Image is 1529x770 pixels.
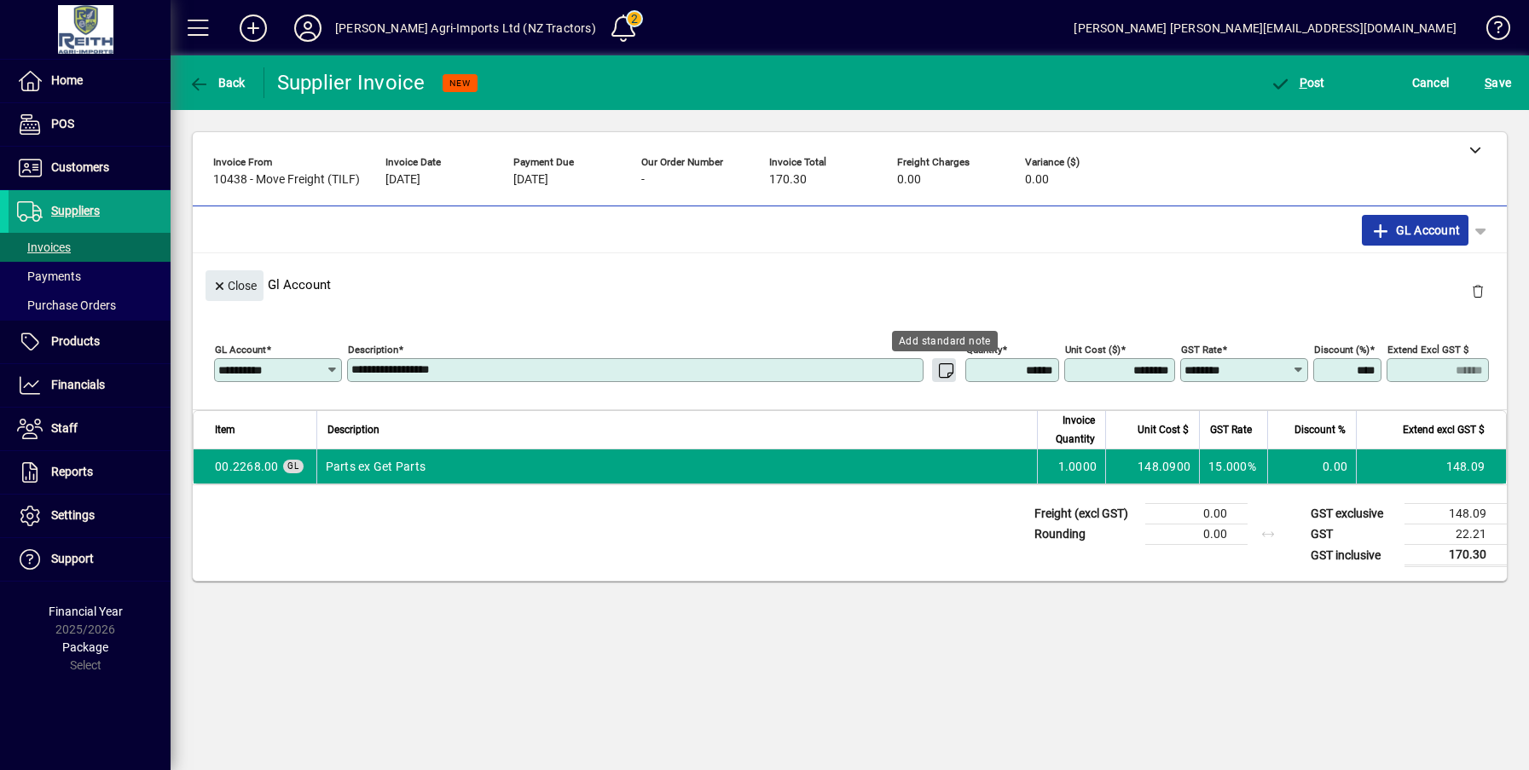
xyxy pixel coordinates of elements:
div: Supplier Invoice [277,69,426,96]
mat-label: GL Account [215,344,266,356]
td: 170.30 [1404,545,1507,566]
mat-label: Extend excl GST $ [1387,344,1468,356]
td: 1.0000 [1037,449,1105,483]
span: Description [327,420,379,439]
span: [DATE] [513,173,548,187]
td: 148.09 [1356,449,1506,483]
button: Delete [1457,270,1498,311]
span: Purchase Orders [17,298,116,312]
span: 10438 - Move Freight (TILF) [213,173,360,187]
span: Extend excl GST $ [1403,420,1485,439]
app-page-header-button: Close [201,277,268,292]
button: Close [206,270,264,301]
button: Back [184,67,250,98]
span: Customers [51,160,109,174]
td: Freight (excl GST) [1026,504,1145,524]
span: Package [62,640,108,654]
span: Back [188,76,246,90]
span: GST Rate [1210,420,1252,439]
span: 0.00 [897,173,921,187]
span: Staff [51,421,78,435]
span: 0.00 [1025,173,1049,187]
a: Products [9,321,171,363]
td: Rounding [1026,524,1145,545]
mat-label: Unit Cost ($) [1065,344,1121,356]
td: GST exclusive [1302,504,1404,524]
span: NEW [449,78,471,89]
a: Invoices [9,233,171,262]
span: S [1485,76,1491,90]
td: GST [1302,524,1404,545]
div: [PERSON_NAME] Agri-Imports Ltd (NZ Tractors) [335,14,596,42]
span: Financials [51,378,105,391]
div: [PERSON_NAME] [PERSON_NAME][EMAIL_ADDRESS][DOMAIN_NAME] [1074,14,1457,42]
span: Invoice Quantity [1048,411,1095,449]
app-page-header-button: Back [171,67,264,98]
span: 170.30 [769,173,807,187]
td: 22.21 [1404,524,1507,545]
mat-label: Description [348,344,398,356]
a: Financials [9,364,171,407]
span: Close [212,272,257,300]
span: POS [51,117,74,130]
span: GL Account [1370,217,1460,244]
td: 0.00 [1145,524,1248,545]
button: Cancel [1408,67,1454,98]
span: Discount % [1294,420,1346,439]
td: GST inclusive [1302,545,1404,566]
td: 0.00 [1145,504,1248,524]
span: Invoices [17,240,71,254]
a: Support [9,538,171,581]
td: 148.0900 [1105,449,1199,483]
span: Home [51,73,83,87]
span: Products [51,334,100,348]
button: Profile [281,13,335,43]
app-page-header-button: Delete [1457,283,1498,298]
button: GL Account [1362,215,1468,246]
span: Settings [51,508,95,522]
span: Unit Cost $ [1138,420,1189,439]
td: Parts ex Get Parts [316,449,1038,483]
span: Payments [17,269,81,283]
button: Add [226,13,281,43]
a: Payments [9,262,171,291]
span: Suppliers [51,204,100,217]
mat-label: Discount (%) [1314,344,1370,356]
a: Reports [9,451,171,494]
td: 15.000% [1199,449,1267,483]
span: ave [1485,69,1511,96]
button: Save [1480,67,1515,98]
span: Freight - Local [215,458,279,475]
button: Post [1265,67,1329,98]
a: Purchase Orders [9,291,171,320]
a: Settings [9,495,171,537]
span: Item [215,420,235,439]
td: 0.00 [1267,449,1356,483]
a: Home [9,60,171,102]
a: POS [9,103,171,146]
span: [DATE] [385,173,420,187]
div: Add standard note [892,331,998,351]
span: Support [51,552,94,565]
mat-label: GST rate [1181,344,1222,356]
span: Reports [51,465,93,478]
span: Cancel [1412,69,1450,96]
a: Customers [9,147,171,189]
span: - [641,173,645,187]
span: ost [1270,76,1325,90]
a: Staff [9,408,171,450]
div: Gl Account [193,253,1507,316]
a: Knowledge Base [1474,3,1508,59]
span: P [1300,76,1307,90]
span: GL [287,461,299,471]
span: Financial Year [49,605,123,618]
td: 148.09 [1404,504,1507,524]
